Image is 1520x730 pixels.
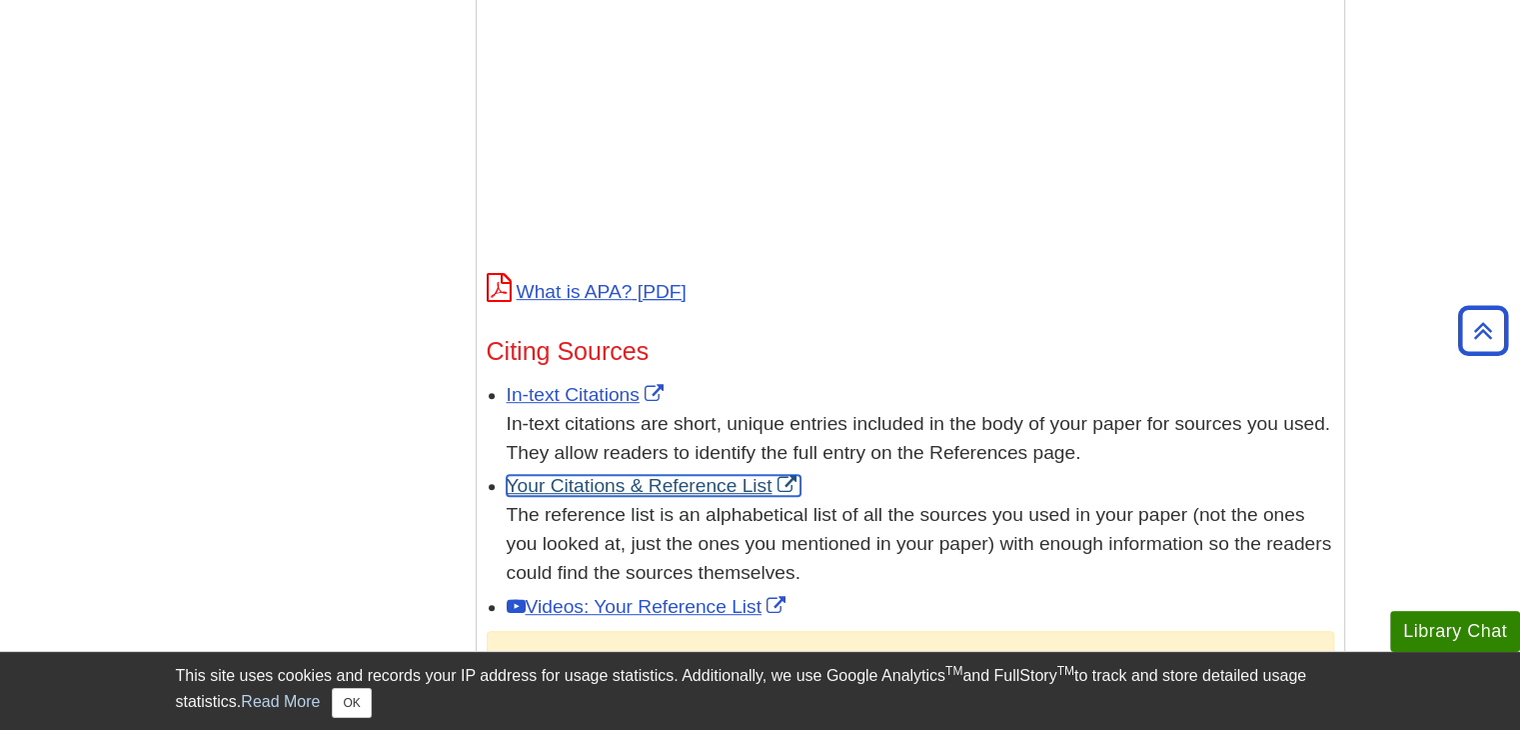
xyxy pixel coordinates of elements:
a: Link opens in new window [507,596,790,617]
a: Link opens in new window [507,475,801,496]
sup: TM [945,664,962,678]
a: Link opens in new window [507,384,669,405]
div: This site uses cookies and records your IP address for usage statistics. Additionally, we use Goo... [176,664,1345,718]
div: In-text citations are short, unique entries included in the body of your paper for sources you us... [507,410,1334,468]
h3: Citing Sources [487,337,1334,366]
button: Close [332,688,371,718]
sup: TM [1057,664,1074,678]
a: Read More [241,693,320,710]
a: Back to Top [1451,317,1515,344]
div: The reference list is an alphabetical list of all the sources you used in your paper (not the one... [507,501,1334,587]
button: Library Chat [1390,611,1520,652]
a: What is APA? [487,281,687,302]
